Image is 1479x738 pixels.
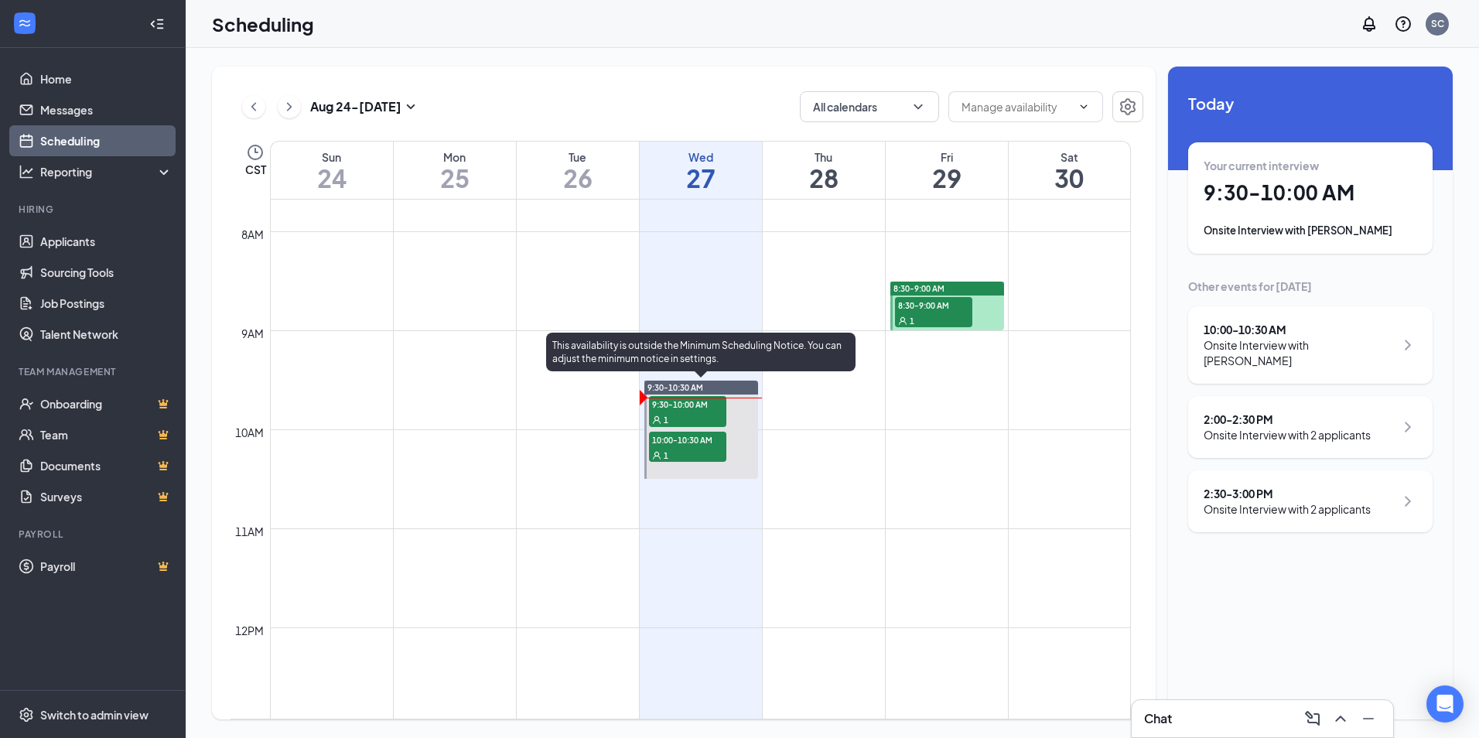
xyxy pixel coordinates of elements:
div: Fri [886,149,1008,165]
svg: QuestionInfo [1394,15,1412,33]
div: Wed [640,149,762,165]
svg: ComposeMessage [1303,709,1322,728]
button: All calendarsChevronDown [800,91,939,122]
svg: ChevronRight [282,97,297,116]
a: Messages [40,94,172,125]
span: 9:30-10:30 AM [647,382,703,393]
div: 10am [232,424,267,441]
h3: Chat [1144,710,1172,727]
svg: User [898,316,907,326]
h1: 25 [394,165,516,191]
h1: 30 [1009,165,1131,191]
h1: 9:30 - 10:00 AM [1204,179,1417,206]
div: 2:30 - 3:00 PM [1204,486,1371,501]
a: PayrollCrown [40,551,172,582]
div: Onsite Interview with [PERSON_NAME] [1204,337,1395,368]
h1: 27 [640,165,762,191]
a: Home [40,63,172,94]
span: 8:30-9:00 AM [893,283,944,294]
span: 8:30-9:00 AM [895,297,972,313]
svg: Notifications [1360,15,1378,33]
div: Switch to admin view [40,707,149,723]
a: Job Postings [40,288,172,319]
svg: Collapse [149,16,165,32]
button: ChevronRight [278,95,301,118]
a: Talent Network [40,319,172,350]
div: Onsite Interview with 2 applicants [1204,501,1371,517]
svg: ChevronUp [1331,709,1350,728]
a: August 28, 2025 [763,142,885,199]
span: Today [1188,91,1433,115]
a: SurveysCrown [40,481,172,512]
a: Applicants [40,226,172,257]
a: August 26, 2025 [517,142,639,199]
a: Scheduling [40,125,172,156]
span: 1 [664,450,668,461]
span: CST [245,162,266,177]
div: This availability is outside the Minimum Scheduling Notice. You can adjust the minimum notice in ... [546,333,856,371]
a: August 24, 2025 [271,142,393,199]
div: Open Intercom Messenger [1426,685,1464,723]
svg: Minimize [1359,709,1378,728]
div: Thu [763,149,885,165]
div: Payroll [19,528,169,541]
div: SC [1431,17,1444,30]
a: August 29, 2025 [886,142,1008,199]
svg: Clock [246,143,265,162]
div: 11am [232,523,267,540]
svg: User [652,451,661,460]
div: Your current interview [1204,158,1417,173]
div: 9am [238,325,267,342]
svg: ChevronDown [910,99,926,114]
h1: 28 [763,165,885,191]
div: Team Management [19,365,169,378]
div: 10:00 - 10:30 AM [1204,322,1395,337]
a: August 27, 2025 [640,142,762,199]
div: 2:00 - 2:30 PM [1204,412,1371,427]
span: 1 [910,316,914,326]
h1: 29 [886,165,1008,191]
svg: Settings [19,707,34,723]
button: ChevronLeft [242,95,265,118]
div: Onsite Interview with 2 applicants [1204,427,1371,442]
h1: 24 [271,165,393,191]
input: Manage availability [962,98,1071,115]
svg: ChevronRight [1399,336,1417,354]
a: Sourcing Tools [40,257,172,288]
button: ChevronUp [1328,706,1353,731]
svg: User [652,415,661,425]
button: Minimize [1356,706,1381,731]
div: Hiring [19,203,169,216]
svg: WorkstreamLogo [17,15,32,31]
h3: Aug 24 - [DATE] [310,98,401,115]
div: Mon [394,149,516,165]
button: ComposeMessage [1300,706,1325,731]
svg: ChevronLeft [246,97,261,116]
span: 10:00-10:30 AM [649,432,726,447]
svg: ChevronDown [1078,101,1090,113]
div: Onsite Interview with [PERSON_NAME] [1204,223,1417,238]
h1: Scheduling [212,11,314,37]
span: 1 [664,415,668,425]
a: August 25, 2025 [394,142,516,199]
h1: 26 [517,165,639,191]
div: Sun [271,149,393,165]
a: August 30, 2025 [1009,142,1131,199]
svg: ChevronRight [1399,418,1417,436]
div: 12pm [232,622,267,639]
div: Other events for [DATE] [1188,278,1433,294]
a: TeamCrown [40,419,172,450]
a: DocumentsCrown [40,450,172,481]
div: Reporting [40,164,173,179]
svg: Analysis [19,164,34,179]
svg: SmallChevronDown [401,97,420,116]
svg: Settings [1119,97,1137,116]
svg: ChevronRight [1399,492,1417,511]
div: Sat [1009,149,1131,165]
div: 8am [238,226,267,243]
button: Settings [1112,91,1143,122]
span: 9:30-10:00 AM [649,396,726,412]
a: OnboardingCrown [40,388,172,419]
div: Tue [517,149,639,165]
